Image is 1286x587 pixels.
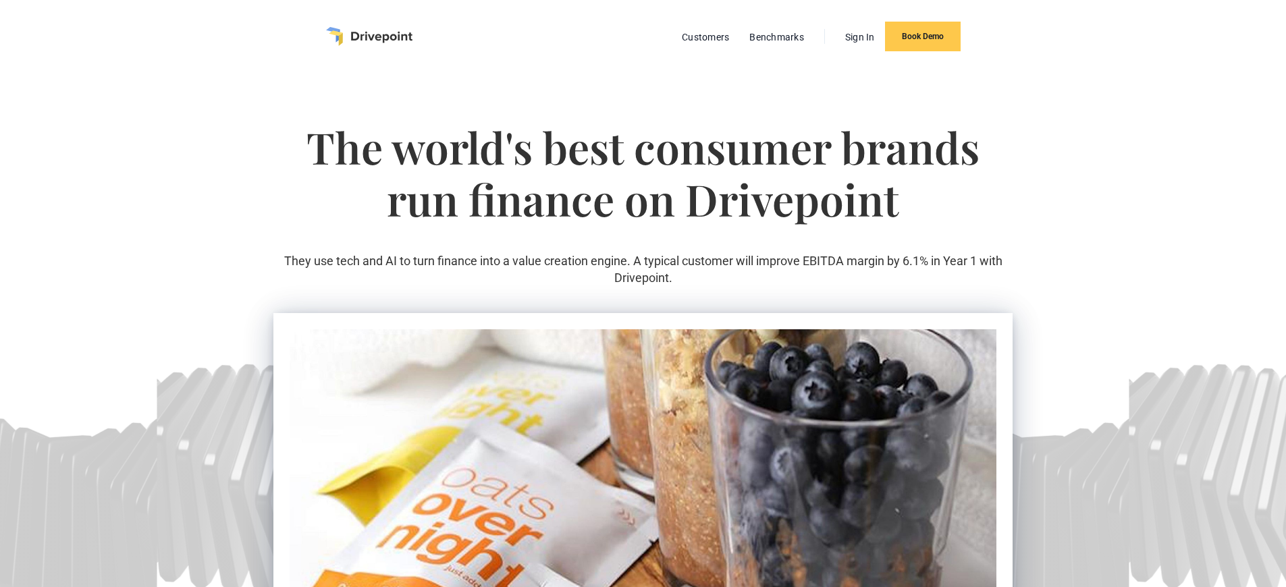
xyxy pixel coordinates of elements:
p: They use tech and AI to turn finance into a value creation engine. A typical customer will improv... [273,252,1013,286]
a: Benchmarks [743,28,811,46]
a: Sign In [838,28,882,46]
a: home [326,27,412,46]
a: Customers [675,28,736,46]
h1: The world's best consumer brands run finance on Drivepoint [273,121,1013,252]
a: Book Demo [885,22,961,51]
